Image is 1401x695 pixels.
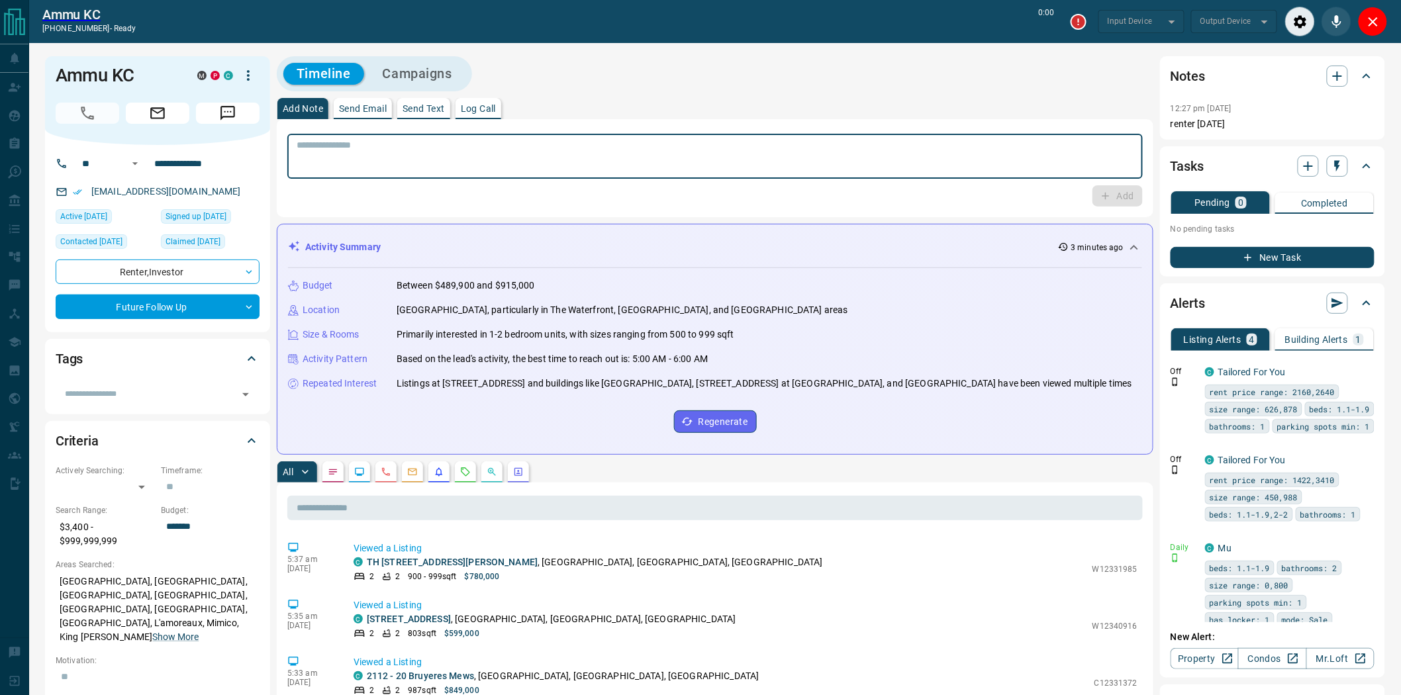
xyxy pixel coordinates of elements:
span: size range: 626,878 [1210,402,1298,416]
div: Tue Mar 28 2017 [161,209,260,228]
p: [GEOGRAPHIC_DATA], [GEOGRAPHIC_DATA], [GEOGRAPHIC_DATA], [GEOGRAPHIC_DATA], [GEOGRAPHIC_DATA], [G... [56,571,260,648]
span: beds: 1.1-1.9 [1210,561,1270,575]
h1: Ammu KC [56,65,177,86]
button: Campaigns [369,63,465,85]
button: New Task [1171,247,1375,268]
svg: Push Notification Only [1171,553,1180,563]
span: Email [126,103,189,124]
span: size range: 450,988 [1210,490,1298,504]
p: 5:37 am [287,555,334,564]
p: $3,400 - $999,999,999 [56,516,154,552]
p: Activity Summary [305,240,381,254]
p: 900 - 999 sqft [408,571,456,582]
p: 0:00 [1039,7,1055,36]
p: $599,000 [444,627,479,639]
p: Actively Searching: [56,465,154,477]
p: Budget [303,279,333,293]
p: New Alert: [1171,630,1375,644]
h2: Tasks [1171,156,1204,177]
p: 803 sqft [408,627,436,639]
p: Timeframe: [161,465,260,477]
p: 5:35 am [287,612,334,621]
p: [DATE] [287,678,334,687]
div: condos.ca [1205,455,1214,465]
p: [DATE] [287,621,334,630]
p: [DATE] [287,564,334,573]
a: TH [STREET_ADDRESS][PERSON_NAME] [367,557,538,567]
p: renter [DATE] [1171,117,1375,131]
a: Property [1171,648,1239,669]
span: Claimed [DATE] [166,235,220,248]
div: condos.ca [354,614,363,624]
button: Show More [152,630,199,644]
p: W12340916 [1092,620,1137,632]
span: bathrooms: 1 [1300,508,1356,521]
h2: Tags [56,348,83,369]
svg: Notes [328,467,338,477]
svg: Opportunities [487,467,497,477]
a: Ammu KC [42,7,136,23]
p: 2 [395,571,400,582]
div: Close [1358,7,1388,36]
span: parking spots min: 1 [1210,596,1302,609]
p: Log Call [461,104,496,113]
p: 3 minutes ago [1071,242,1124,254]
svg: Emails [407,467,418,477]
p: Listing Alerts [1184,335,1241,344]
svg: Requests [460,467,471,477]
p: 0 [1238,198,1243,207]
h2: Notes [1171,66,1205,87]
div: Audio Settings [1285,7,1315,36]
button: Open [127,156,143,171]
p: , [GEOGRAPHIC_DATA], [GEOGRAPHIC_DATA], [GEOGRAPHIC_DATA] [367,555,823,569]
span: rent price range: 1422,3410 [1210,473,1335,486]
button: Timeline [283,63,364,85]
p: Motivation: [56,655,260,667]
p: C12331372 [1094,677,1137,689]
div: Tue Jul 13 2021 [161,234,260,253]
p: Pending [1194,198,1230,207]
a: Mu [1218,543,1232,553]
a: Mr.Loft [1306,648,1375,669]
svg: Calls [381,467,391,477]
svg: Push Notification Only [1171,377,1180,387]
div: Thu Aug 14 2025 [56,209,154,228]
div: Renter , Investor [56,259,260,284]
p: Viewed a Listing [354,541,1137,555]
div: Alerts [1171,287,1375,319]
span: bathrooms: 1 [1210,420,1265,433]
p: 5:33 am [287,669,334,678]
button: Regenerate [674,410,757,433]
p: No pending tasks [1171,219,1375,239]
div: Criteria [56,425,260,457]
p: 2 [369,627,374,639]
span: has locker: 1 [1210,613,1270,626]
div: condos.ca [1205,367,1214,377]
span: Contacted [DATE] [60,235,122,248]
p: Completed [1301,199,1348,208]
p: Add Note [283,104,323,113]
span: Message [196,103,260,124]
svg: Listing Alerts [434,467,444,477]
a: Tailored For You [1218,455,1286,465]
p: , [GEOGRAPHIC_DATA], [GEOGRAPHIC_DATA], [GEOGRAPHIC_DATA] [367,669,759,683]
span: ready [114,24,136,33]
p: Send Text [403,104,445,113]
p: 12:27 pm [DATE] [1171,104,1232,113]
svg: Email Verified [73,187,82,197]
a: [EMAIL_ADDRESS][DOMAIN_NAME] [91,186,241,197]
p: [GEOGRAPHIC_DATA], particularly in The Waterfront, [GEOGRAPHIC_DATA], and [GEOGRAPHIC_DATA] areas [397,303,848,317]
a: [STREET_ADDRESS] [367,614,451,624]
button: Open [236,385,255,404]
h2: Alerts [1171,293,1205,314]
p: Between $489,900 and $915,000 [397,279,535,293]
p: $780,000 [465,571,500,582]
p: 2 [395,627,400,639]
svg: Agent Actions [513,467,524,477]
p: Location [303,303,340,317]
div: Tasks [1171,150,1375,182]
p: Areas Searched: [56,559,260,571]
div: Activity Summary3 minutes ago [288,235,1142,259]
span: Call [56,103,119,124]
div: mrloft.ca [197,71,207,80]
